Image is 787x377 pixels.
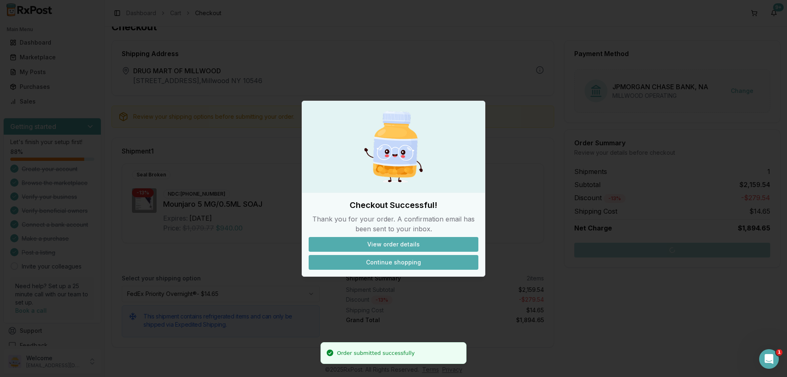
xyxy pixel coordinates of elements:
iframe: Intercom live chat [759,349,779,369]
h2: Checkout Successful! [309,199,478,211]
span: 1 [776,349,782,356]
img: Happy Pill Bottle [354,108,433,186]
p: Thank you for your order. A confirmation email has been sent to your inbox. [309,214,478,234]
button: View order details [309,237,478,252]
button: Continue shopping [309,255,478,270]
